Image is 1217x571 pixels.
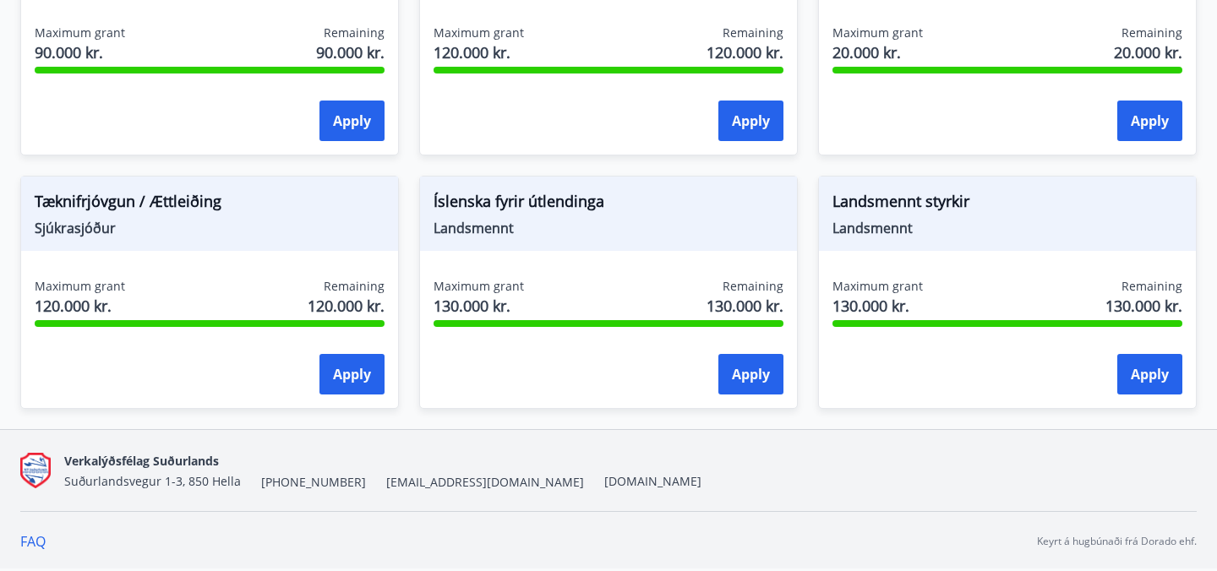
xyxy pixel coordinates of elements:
span: Remaining [723,24,783,41]
span: 130.000 kr. [434,295,524,317]
span: Maximum grant [35,24,125,41]
button: Apply [319,354,385,394]
img: Q9do5ZaFAFhn9lajViqaa6OIrJ2A2A46lF7VsacK.png [20,453,51,489]
span: 130.000 kr. [832,295,923,317]
span: [PHONE_NUMBER] [261,474,366,491]
span: Íslenska fyrir útlendinga [434,190,783,219]
span: Remaining [324,24,385,41]
span: 90.000 kr. [316,41,385,63]
span: Remaining [1121,24,1182,41]
button: Apply [1117,354,1182,394]
span: Landsmennt [434,219,783,237]
span: 120.000 kr. [308,295,385,317]
span: Landsmennt [832,219,1182,237]
span: Sjúkrasjóður [35,219,385,237]
button: Apply [1117,101,1182,141]
span: 130.000 kr. [1105,295,1182,317]
span: Tæknifrjóvgun / Ættleiðing [35,190,385,219]
span: Remaining [1121,278,1182,295]
span: Maximum grant [434,24,524,41]
span: Suðurlandsvegur 1-3, 850 Hella [64,473,241,489]
span: Remaining [324,278,385,295]
span: 20.000 kr. [832,41,923,63]
span: 120.000 kr. [434,41,524,63]
span: Verkalýðsfélag Suðurlands [64,453,219,469]
span: 90.000 kr. [35,41,125,63]
a: [DOMAIN_NAME] [604,473,701,489]
span: Landsmennt styrkir [832,190,1182,219]
a: FAQ [20,532,46,551]
span: [EMAIL_ADDRESS][DOMAIN_NAME] [386,474,584,491]
span: Maximum grant [35,278,125,295]
span: Remaining [723,278,783,295]
button: Apply [319,101,385,141]
span: 120.000 kr. [707,41,783,63]
button: Apply [718,354,783,394]
span: 130.000 kr. [707,295,783,317]
span: 20.000 kr. [1114,41,1182,63]
button: Apply [718,101,783,141]
span: Maximum grant [434,278,524,295]
span: 120.000 kr. [35,295,125,317]
span: Maximum grant [832,278,923,295]
span: Maximum grant [832,24,923,41]
p: Keyrt á hugbúnaði frá Dorado ehf. [1037,534,1197,549]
